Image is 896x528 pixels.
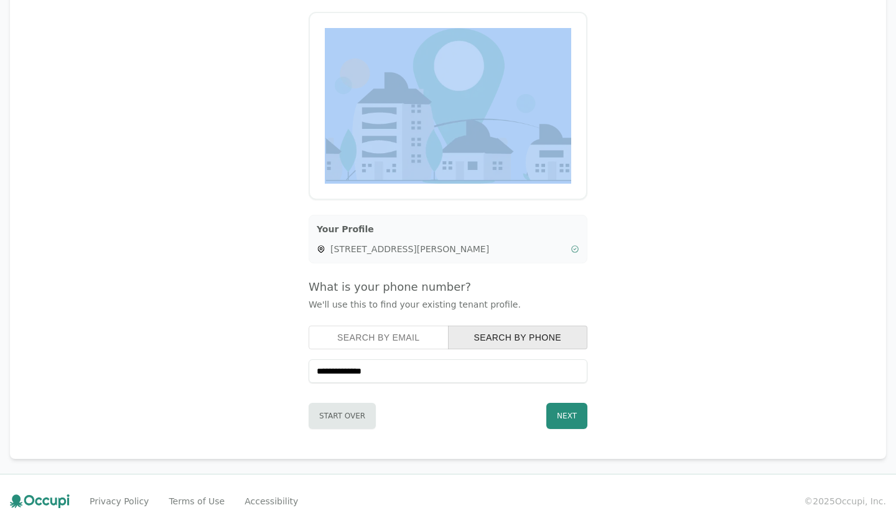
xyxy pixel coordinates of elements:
button: search by email [309,326,449,349]
h3: Your Profile [317,223,579,235]
img: Company Logo [325,28,571,183]
a: Accessibility [245,495,298,507]
small: © 2025 Occupi, Inc. [804,495,886,507]
p: We'll use this to find your existing tenant profile. [309,298,587,311]
div: Search type [309,326,587,349]
a: Terms of Use [169,495,225,507]
button: Start Over [309,403,376,429]
a: Privacy Policy [90,495,149,507]
button: search by phone [448,326,588,349]
span: [STREET_ADDRESS][PERSON_NAME] [330,243,566,255]
h4: What is your phone number? [309,278,587,296]
button: Next [546,403,587,429]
